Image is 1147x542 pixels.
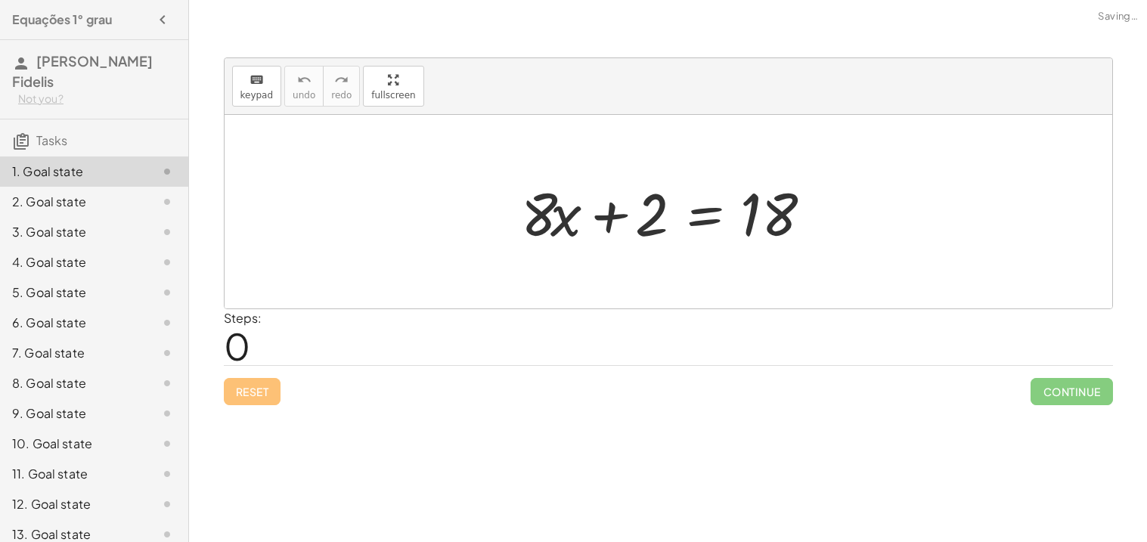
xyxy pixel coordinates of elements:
[158,495,176,513] i: Task not started.
[12,404,134,423] div: 9. Goal state
[1098,9,1138,24] span: Saving…
[12,163,134,181] div: 1. Goal state
[363,66,423,107] button: fullscreen
[232,66,282,107] button: keyboardkeypad
[250,71,264,89] i: keyboard
[12,223,134,241] div: 3. Goal state
[12,52,153,90] span: [PERSON_NAME] Fidelis
[158,283,176,302] i: Task not started.
[158,223,176,241] i: Task not started.
[12,435,134,453] div: 10. Goal state
[158,314,176,332] i: Task not started.
[12,193,134,211] div: 2. Goal state
[284,66,324,107] button: undoundo
[12,374,134,392] div: 8. Goal state
[12,465,134,483] div: 11. Goal state
[158,435,176,453] i: Task not started.
[224,310,262,326] label: Steps:
[158,253,176,271] i: Task not started.
[158,344,176,362] i: Task not started.
[36,132,67,148] span: Tasks
[158,465,176,483] i: Task not started.
[12,253,134,271] div: 4. Goal state
[240,90,274,101] span: keypad
[323,66,360,107] button: redoredo
[371,90,415,101] span: fullscreen
[297,71,312,89] i: undo
[158,163,176,181] i: Task not started.
[158,404,176,423] i: Task not started.
[12,283,134,302] div: 5. Goal state
[12,314,134,332] div: 6. Goal state
[12,11,112,29] h4: Equações 1° grau
[18,91,176,107] div: Not you?
[293,90,315,101] span: undo
[158,193,176,211] i: Task not started.
[158,374,176,392] i: Task not started.
[331,90,352,101] span: redo
[12,344,134,362] div: 7. Goal state
[334,71,349,89] i: redo
[12,495,134,513] div: 12. Goal state
[224,323,250,369] span: 0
